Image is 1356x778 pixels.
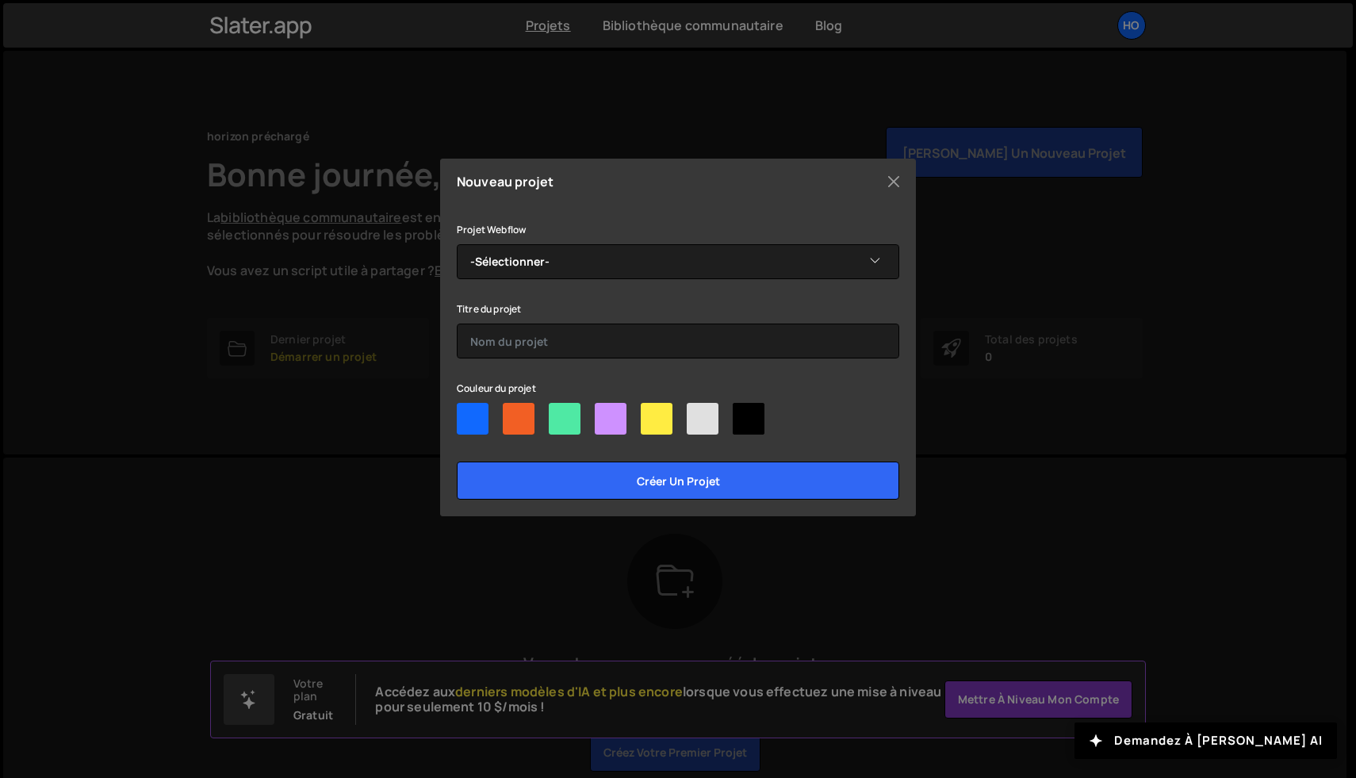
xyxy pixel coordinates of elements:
[457,173,554,190] font: Nouveau projet
[457,302,521,316] font: Titre du projet
[457,381,536,395] font: Couleur du projet
[457,324,899,358] input: Nom du projet
[1074,722,1337,759] button: Demandez à [PERSON_NAME] AI
[457,223,526,236] font: Projet Webflow
[882,170,906,194] button: Fermer
[1114,732,1323,749] font: Demandez à [PERSON_NAME] AI
[457,462,899,500] input: Créer un projet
